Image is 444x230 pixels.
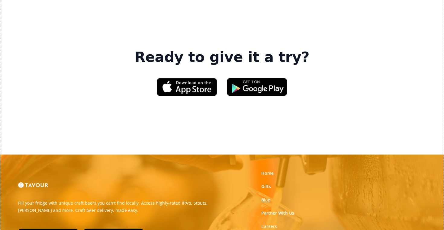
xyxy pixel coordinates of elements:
a: Blog [261,197,270,203]
strong: Ready to give it a try? [134,49,309,66]
a: Careers [261,223,277,229]
p: Fill your fridge with unique craft beers you can't find locally. Access highly-rated IPA's, Stout... [18,200,217,214]
a: Home [261,170,274,176]
a: Partner With Us [261,210,294,216]
a: Gifts [261,184,271,190]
